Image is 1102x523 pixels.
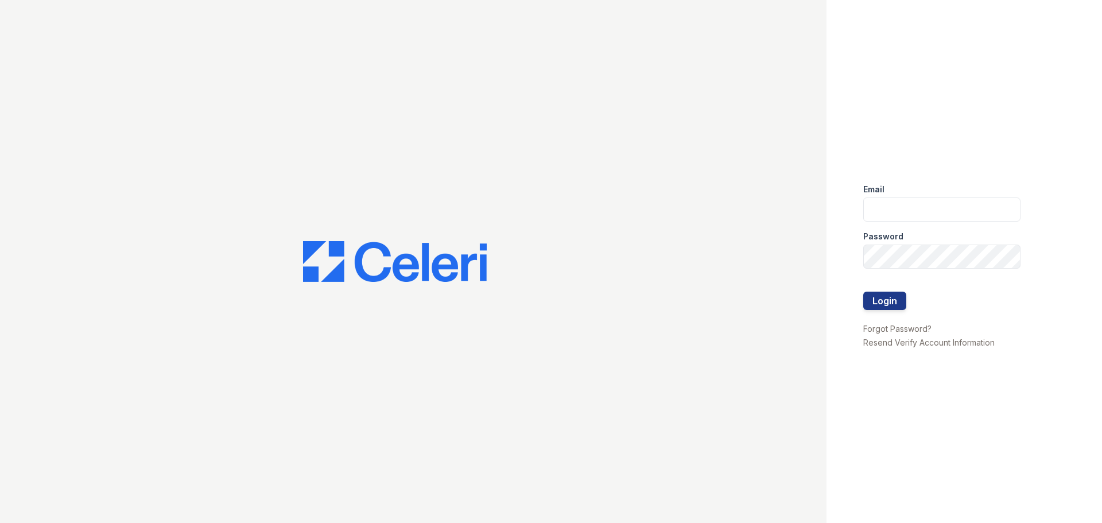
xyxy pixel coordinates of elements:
[863,324,932,334] a: Forgot Password?
[863,292,906,310] button: Login
[863,231,903,242] label: Password
[863,338,995,347] a: Resend Verify Account Information
[303,241,487,282] img: CE_Logo_Blue-a8612792a0a2168367f1c8372b55b34899dd931a85d93a1a3d3e32e68fde9ad4.png
[863,184,884,195] label: Email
